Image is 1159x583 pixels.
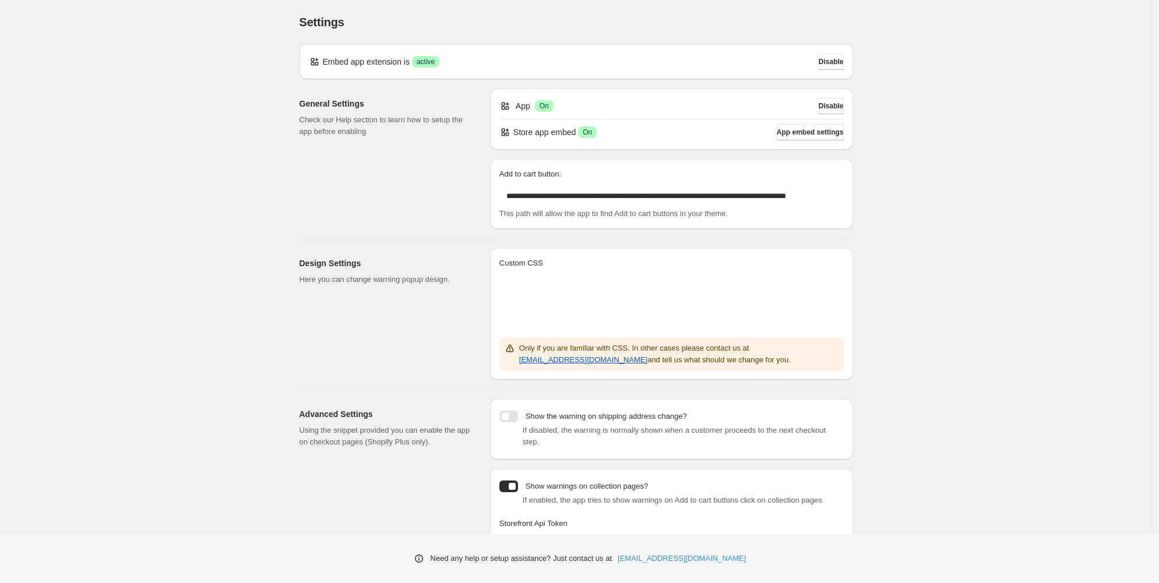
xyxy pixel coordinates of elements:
[819,101,844,111] span: Disable
[300,16,344,29] span: Settings
[519,355,647,364] a: [EMAIL_ADDRESS][DOMAIN_NAME]
[819,57,844,66] span: Disable
[300,114,471,137] p: Check our Help section to learn how to setup the app before enabling
[499,519,568,528] span: Storefront Api Token
[499,259,543,267] span: Custom CSS
[300,408,471,420] h2: Advanced Settings
[300,98,471,109] h2: General Settings
[323,56,410,68] p: Embed app extension is
[516,100,530,112] p: App
[519,342,839,366] p: Only if you are familiar with CSS. In other cases please contact us at and tell us what should we...
[526,480,648,492] p: Show warnings on collection pages?
[300,425,471,448] p: Using the snippet provided you can enable the app on checkout pages (Shopify Plus only).
[523,426,826,446] span: If disabled, the warning is normally shown when a customer proceeds to the next checkout step.
[540,101,549,111] span: On
[300,274,471,285] p: Here you can change warning popup design.
[499,169,561,178] span: Add to cart button:
[513,126,576,138] p: Store app embed
[523,496,822,504] span: If enabled, the app tries to show warnings on Add to cart buttons click on collection pages
[417,57,435,66] span: active
[819,98,844,114] button: Disable
[618,553,746,564] a: [EMAIL_ADDRESS][DOMAIN_NAME]
[499,209,728,218] span: This path will allow the app to find Add to cart buttons in your theme.
[526,411,687,422] p: Show the warning on shipping address change?
[777,128,844,137] span: App embed settings
[819,54,844,70] button: Disable
[300,257,471,269] h2: Design Settings
[583,128,592,137] span: On
[777,124,844,140] button: App embed settings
